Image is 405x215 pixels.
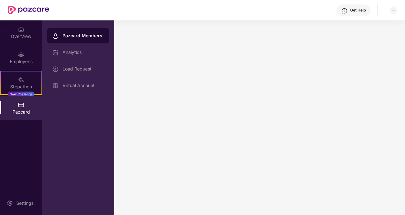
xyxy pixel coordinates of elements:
[63,66,104,71] div: Load Request
[52,49,59,56] img: svg+xml;base64,PHN2ZyBpZD0iRGFzaGJvYXJkIiB4bWxucz0iaHR0cDovL3d3dy53My5vcmcvMjAwMC9zdmciIHdpZHRoPS...
[8,6,49,14] img: New Pazcare Logo
[341,8,348,14] img: svg+xml;base64,PHN2ZyBpZD0iSGVscC0zMngzMiIgeG1sbnM9Imh0dHA6Ly93d3cudzMub3JnLzIwMDAvc3ZnIiB3aWR0aD...
[1,84,41,90] div: Stepathon
[52,33,59,39] img: svg+xml;base64,PHN2ZyBpZD0iUHJvZmlsZSIgeG1sbnM9Imh0dHA6Ly93d3cudzMub3JnLzIwMDAvc3ZnIiB3aWR0aD0iMj...
[14,200,35,206] div: Settings
[63,33,104,39] div: Pazcard Members
[7,200,13,206] img: svg+xml;base64,PHN2ZyBpZD0iU2V0dGluZy0yMHgyMCIgeG1sbnM9Imh0dHA6Ly93d3cudzMub3JnLzIwMDAvc3ZnIiB3aW...
[52,66,59,72] img: svg+xml;base64,PHN2ZyBpZD0iTG9hZF9SZXF1ZXN0IiBkYXRhLW5hbWU9IkxvYWQgUmVxdWVzdCIgeG1sbnM9Imh0dHA6Ly...
[18,26,24,33] img: svg+xml;base64,PHN2ZyBpZD0iSG9tZSIgeG1sbnM9Imh0dHA6Ly93d3cudzMub3JnLzIwMDAvc3ZnIiB3aWR0aD0iMjAiIG...
[63,50,104,55] div: Analytics
[350,8,366,13] div: Get Help
[391,8,396,13] img: svg+xml;base64,PHN2ZyBpZD0iRHJvcGRvd24tMzJ4MzIiIHhtbG5zPSJodHRwOi8vd3d3LnczLm9yZy8yMDAwL3N2ZyIgd2...
[63,83,104,88] div: Virtual Account
[18,51,24,58] img: svg+xml;base64,PHN2ZyBpZD0iRW1wbG95ZWVzIiB4bWxucz0iaHR0cDovL3d3dy53My5vcmcvMjAwMC9zdmciIHdpZHRoPS...
[18,77,24,83] img: svg+xml;base64,PHN2ZyB4bWxucz0iaHR0cDovL3d3dy53My5vcmcvMjAwMC9zdmciIHdpZHRoPSIyMSIgaGVpZ2h0PSIyMC...
[8,92,34,97] div: New Challenge
[18,102,24,108] img: svg+xml;base64,PHN2ZyBpZD0iUGF6Y2FyZCIgeG1sbnM9Imh0dHA6Ly93d3cudzMub3JnLzIwMDAvc3ZnIiB3aWR0aD0iMj...
[52,83,59,89] img: svg+xml;base64,PHN2ZyBpZD0iVmlydHVhbF9BY2NvdW50IiBkYXRhLW5hbWU9IlZpcnR1YWwgQWNjb3VudCIgeG1sbnM9Im...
